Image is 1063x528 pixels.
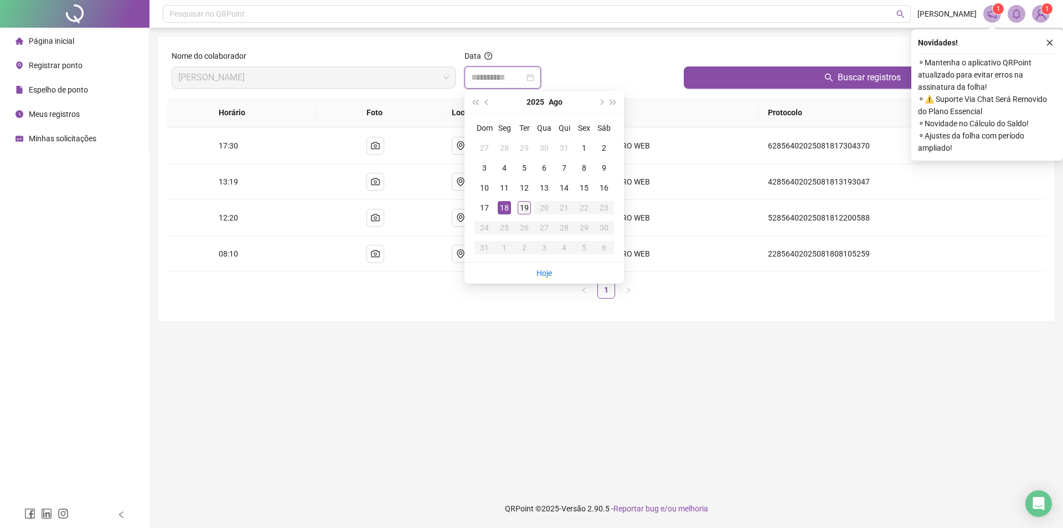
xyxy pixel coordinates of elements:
td: REGISTRO WEB [587,164,759,200]
span: Versão [561,504,586,513]
th: Qui [554,118,574,138]
div: 7 [558,161,571,175]
button: right [620,281,637,299]
td: 2025-07-28 [494,138,514,158]
div: 21 [558,201,571,214]
span: Minhas solicitações [29,134,96,143]
td: 2025-08-02 [594,138,614,158]
th: Sáb [594,118,614,138]
span: camera [371,177,380,186]
div: 17 [478,201,491,214]
span: environment [16,61,23,69]
span: ⚬ Novidade no Cálculo do Saldo! [918,117,1056,130]
th: Foto [358,98,442,128]
div: 13 [538,181,551,194]
span: Registrar ponto [29,61,82,70]
div: 31 [478,241,491,254]
div: 2 [518,241,531,254]
footer: QRPoint © 2025 - 2.90.5 - [149,489,1063,528]
td: 2025-08-13 [534,178,554,198]
a: 1 [598,281,615,298]
button: Buscar registros [684,66,1041,89]
td: 2025-08-08 [574,158,594,178]
td: 2025-07-29 [514,138,534,158]
div: 18 [498,201,511,214]
span: 12:20 [219,213,238,222]
div: 27 [538,221,551,234]
div: 9 [597,161,611,175]
td: 2025-08-22 [574,198,594,218]
span: environment [456,249,465,258]
span: Novidades ! [918,37,958,49]
td: 42856402025081813193047 [759,164,1045,200]
span: left [581,287,587,294]
div: 5 [518,161,531,175]
span: home [16,37,23,45]
div: 30 [538,141,551,155]
button: month panel [549,91,563,113]
td: 2025-08-12 [514,178,534,198]
div: 11 [498,181,511,194]
span: environment [456,177,465,186]
div: 29 [518,141,531,155]
button: next-year [595,91,607,113]
span: right [625,287,632,294]
th: Qua [534,118,554,138]
sup: 1 [993,3,1004,14]
div: 1 [498,241,511,254]
td: 2025-09-04 [554,238,574,258]
div: 4 [498,161,511,175]
td: 2025-08-11 [494,178,514,198]
td: 2025-08-20 [534,198,554,218]
td: 2025-08-31 [474,238,494,258]
div: 31 [558,141,571,155]
div: 8 [577,161,591,175]
td: 2025-08-05 [514,158,534,178]
td: 2025-08-04 [494,158,514,178]
div: 23 [597,201,611,214]
span: 17:30 [219,141,238,150]
td: 2025-08-07 [554,158,574,178]
td: 2025-07-30 [534,138,554,158]
button: super-next-year [607,91,620,113]
td: 2025-08-01 [574,138,594,158]
div: 2 [597,141,611,155]
span: ⚬ ⚠️ Suporte Via Chat Será Removido do Plano Essencial [918,93,1056,117]
td: 2025-08-06 [534,158,554,178]
span: 13:19 [219,177,238,186]
div: 6 [597,241,611,254]
span: ⚬ Ajustes da folha com período ampliado! [918,130,1056,154]
img: 91834 [1033,6,1049,22]
span: question-circle [484,52,492,60]
td: 2025-08-09 [594,158,614,178]
span: search [824,73,833,82]
span: camera [371,249,380,258]
span: Página inicial [29,37,74,45]
sup: Atualize o seu contato no menu Meus Dados [1041,3,1052,14]
td: 62856402025081817304370 [759,128,1045,164]
div: 30 [597,221,611,234]
div: 5 [577,241,591,254]
th: Horário [210,98,316,128]
span: 08:10 [219,249,238,258]
td: 2025-09-03 [534,238,554,258]
button: prev-year [481,91,493,113]
span: GABRIELA VIEIRA DA SILVA [178,67,449,88]
button: year panel [527,91,544,113]
span: ⚬ Mantenha o aplicativo QRPoint atualizado para evitar erros na assinatura da folha! [918,57,1056,93]
td: 22856402025081808105259 [759,236,1045,272]
td: 2025-09-01 [494,238,514,258]
div: 16 [597,181,611,194]
div: 6 [538,161,551,175]
td: REGISTRO WEB [587,200,759,236]
td: 2025-09-05 [574,238,594,258]
button: left [575,281,593,299]
span: instagram [58,508,69,519]
span: Buscar registros [838,71,901,84]
td: 2025-08-10 [474,178,494,198]
td: 2025-09-02 [514,238,534,258]
div: 3 [538,241,551,254]
span: Data [465,52,481,60]
td: 2025-08-23 [594,198,614,218]
span: file [16,86,23,94]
